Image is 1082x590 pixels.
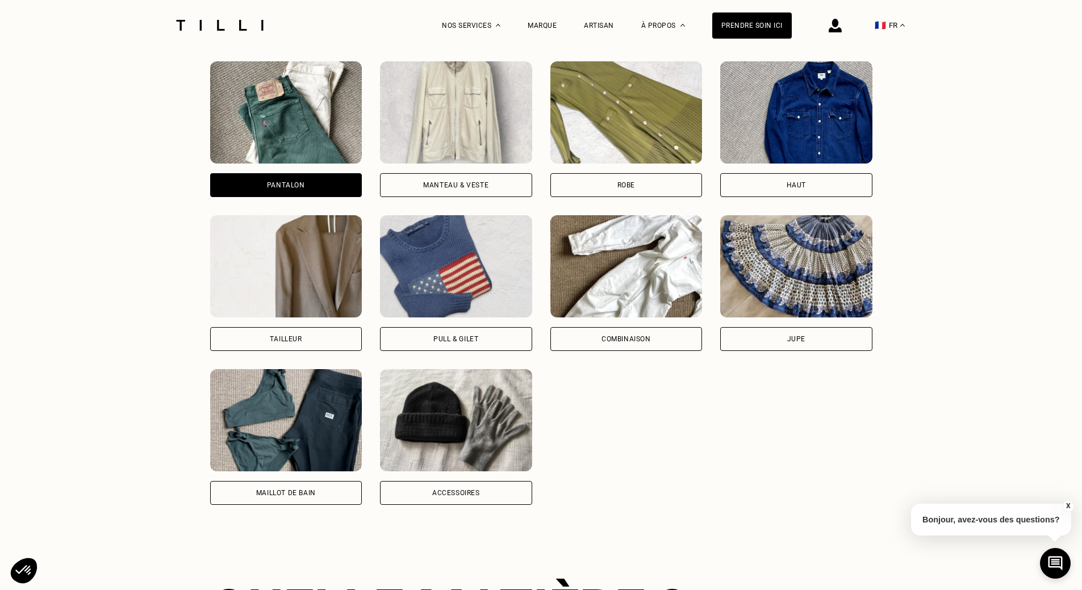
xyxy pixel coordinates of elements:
[584,22,614,30] a: Artisan
[210,215,362,317] img: Tilli retouche votre Tailleur
[1062,500,1073,512] button: X
[601,336,651,342] div: Combinaison
[787,336,805,342] div: Jupe
[210,61,362,164] img: Tilli retouche votre Pantalon
[267,182,305,189] div: Pantalon
[423,182,488,189] div: Manteau & Veste
[550,61,703,164] img: Tilli retouche votre Robe
[380,369,532,471] img: Tilli retouche votre Accessoires
[256,489,316,496] div: Maillot de bain
[210,369,362,471] img: Tilli retouche votre Maillot de bain
[380,215,532,317] img: Tilli retouche votre Pull & gilet
[432,489,480,496] div: Accessoires
[380,61,532,164] img: Tilli retouche votre Manteau & Veste
[911,504,1071,535] p: Bonjour, avez-vous des questions?
[720,61,872,164] img: Tilli retouche votre Haut
[433,336,478,342] div: Pull & gilet
[787,182,806,189] div: Haut
[528,22,557,30] a: Marque
[270,336,302,342] div: Tailleur
[680,24,685,27] img: Menu déroulant à propos
[829,19,842,32] img: icône connexion
[617,182,635,189] div: Robe
[720,215,872,317] img: Tilli retouche votre Jupe
[550,215,703,317] img: Tilli retouche votre Combinaison
[496,24,500,27] img: Menu déroulant
[875,20,886,31] span: 🇫🇷
[172,20,268,31] img: Logo du service de couturière Tilli
[712,12,792,39] a: Prendre soin ici
[900,24,905,27] img: menu déroulant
